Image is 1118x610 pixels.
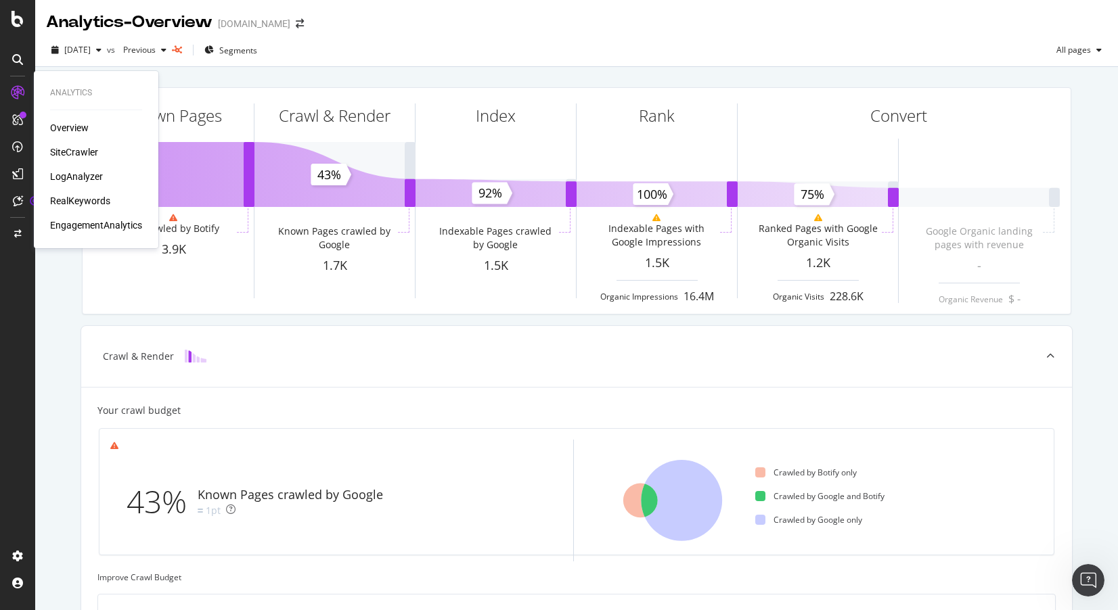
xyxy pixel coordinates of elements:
[1051,44,1091,55] span: All pages
[46,39,107,61] button: [DATE]
[50,87,142,99] div: Analytics
[273,225,395,252] div: Known Pages crawled by Google
[28,195,41,207] div: Tooltip anchor
[103,350,174,363] div: Crawl & Render
[416,257,576,275] div: 1.5K
[93,241,254,258] div: 3.9K
[219,45,257,56] span: Segments
[50,170,103,183] a: LogAnalyzer
[50,121,89,135] a: Overview
[118,39,172,61] button: Previous
[476,104,516,127] div: Index
[46,11,213,34] div: Analytics - Overview
[206,504,221,517] div: 1pt
[112,222,219,235] div: Pages crawled by Botify
[107,44,118,55] span: vs
[600,291,678,302] div: Organic Impressions
[577,254,737,272] div: 1.5K
[434,225,556,252] div: Indexable Pages crawled by Google
[1072,564,1104,596] iframe: Intercom live chat
[64,44,91,55] span: 2025 Aug. 10th
[639,104,675,127] div: Rank
[97,404,181,417] div: Your crawl budget
[97,571,1056,583] div: Improve Crawl Budget
[199,39,263,61] button: Segments
[755,514,862,525] div: Crawled by Google only
[50,194,110,208] a: RealKeywords
[684,289,714,304] div: 16.4M
[1051,39,1107,61] button: All pages
[185,350,206,362] img: block-icon
[296,19,304,28] div: arrow-right-arrow-left
[254,257,415,275] div: 1.7K
[126,104,222,127] div: Known Pages
[118,44,156,55] span: Previous
[50,145,98,159] a: SiteCrawler
[218,17,290,30] div: [DOMAIN_NAME]
[127,479,198,524] div: 43%
[279,104,390,127] div: Crawl & Render
[596,222,717,249] div: Indexable Pages with Google Impressions
[755,467,857,478] div: Crawled by Botify only
[198,486,383,504] div: Known Pages crawled by Google
[755,490,885,502] div: Crawled by Google and Botify
[50,218,142,232] a: EngagementAnalytics
[198,509,203,513] img: Equal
